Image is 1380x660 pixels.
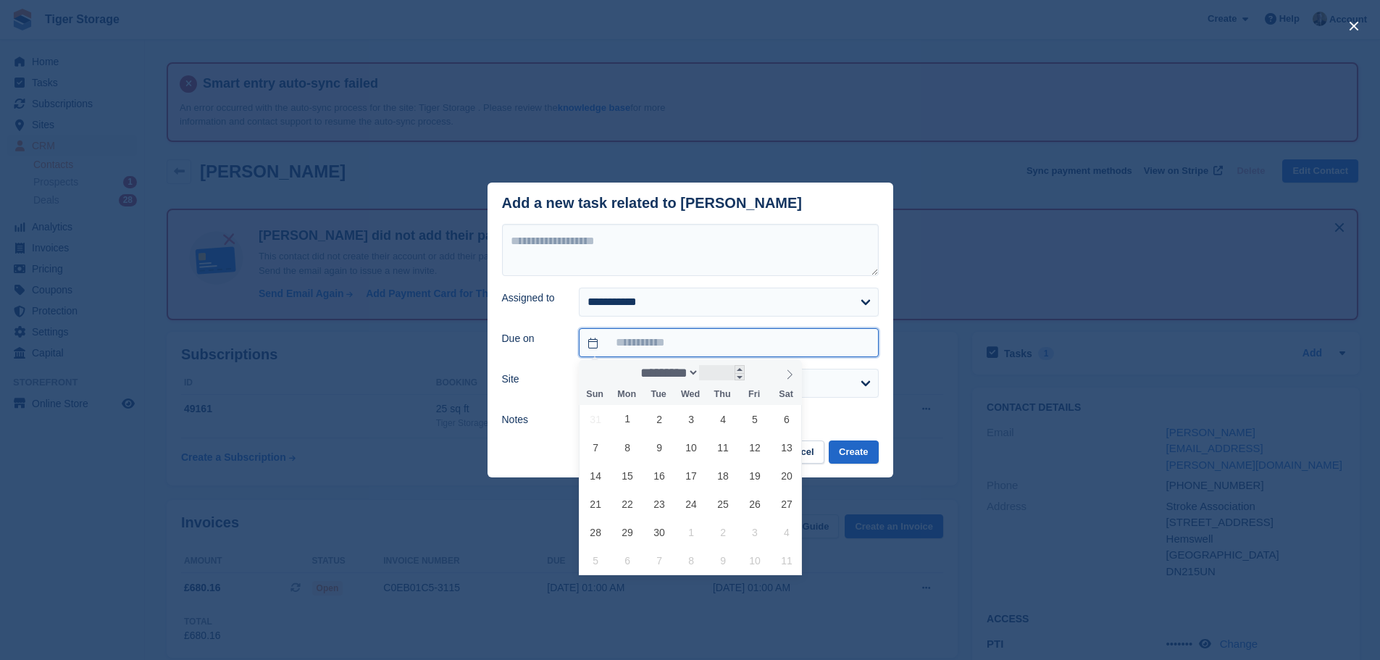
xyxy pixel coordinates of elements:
[645,490,674,518] span: September 23, 2025
[772,518,800,546] span: October 4, 2025
[770,390,802,399] span: Sat
[645,461,674,490] span: September 16, 2025
[582,490,610,518] span: September 21, 2025
[582,405,610,433] span: August 31, 2025
[643,390,674,399] span: Tue
[709,518,737,546] span: October 2, 2025
[582,518,610,546] span: September 28, 2025
[1342,14,1366,38] button: close
[645,405,674,433] span: September 2, 2025
[677,405,706,433] span: September 3, 2025
[709,490,737,518] span: September 25, 2025
[502,412,562,427] label: Notes
[709,405,737,433] span: September 4, 2025
[502,291,562,306] label: Assigned to
[741,461,769,490] span: September 19, 2025
[674,390,706,399] span: Wed
[582,461,610,490] span: September 14, 2025
[709,546,737,575] span: October 9, 2025
[502,195,803,212] div: Add a new task related to [PERSON_NAME]
[614,461,642,490] span: September 15, 2025
[738,390,770,399] span: Fri
[829,440,878,464] button: Create
[709,461,737,490] span: September 18, 2025
[772,546,800,575] span: October 11, 2025
[741,546,769,575] span: October 10, 2025
[699,365,745,380] input: Year
[614,546,642,575] span: October 6, 2025
[741,405,769,433] span: September 5, 2025
[772,461,800,490] span: September 20, 2025
[645,546,674,575] span: October 7, 2025
[677,490,706,518] span: September 24, 2025
[677,433,706,461] span: September 10, 2025
[614,490,642,518] span: September 22, 2025
[772,405,800,433] span: September 6, 2025
[579,390,611,399] span: Sun
[582,433,610,461] span: September 7, 2025
[741,490,769,518] span: September 26, 2025
[502,372,562,387] label: Site
[677,518,706,546] span: October 1, 2025
[614,433,642,461] span: September 8, 2025
[677,461,706,490] span: September 17, 2025
[614,405,642,433] span: September 1, 2025
[709,433,737,461] span: September 11, 2025
[741,433,769,461] span: September 12, 2025
[645,518,674,546] span: September 30, 2025
[772,490,800,518] span: September 27, 2025
[706,390,738,399] span: Thu
[636,365,700,380] select: Month
[677,546,706,575] span: October 8, 2025
[582,546,610,575] span: October 5, 2025
[772,433,800,461] span: September 13, 2025
[614,518,642,546] span: September 29, 2025
[502,331,562,346] label: Due on
[741,518,769,546] span: October 3, 2025
[611,390,643,399] span: Mon
[645,433,674,461] span: September 9, 2025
